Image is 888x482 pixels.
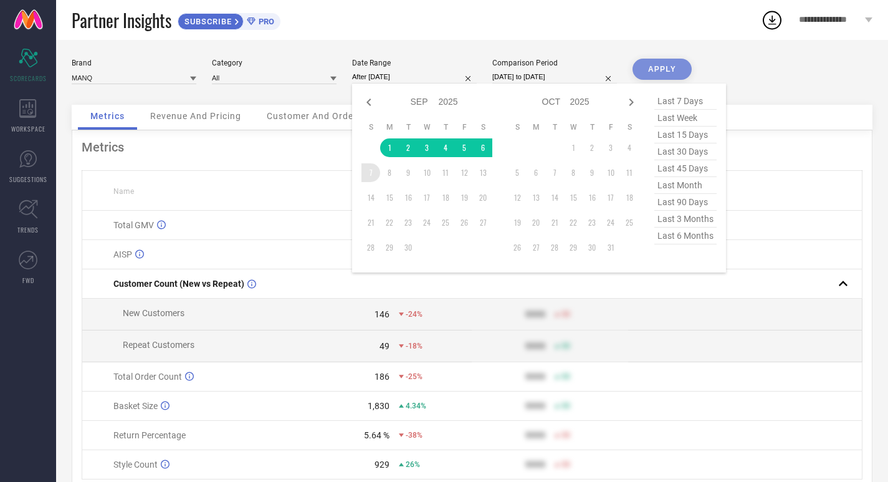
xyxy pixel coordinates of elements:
[361,213,380,232] td: Sun Sep 21 2025
[361,238,380,257] td: Sun Sep 28 2025
[564,188,583,207] td: Wed Oct 15 2025
[11,124,45,133] span: WORKSPACE
[17,225,39,234] span: TRENDS
[455,188,474,207] td: Fri Sep 19 2025
[654,160,717,177] span: last 45 days
[601,163,620,182] td: Fri Oct 10 2025
[113,460,158,470] span: Style Count
[406,460,420,469] span: 26%
[601,138,620,157] td: Fri Oct 03 2025
[418,138,436,157] td: Wed Sep 03 2025
[508,163,527,182] td: Sun Oct 05 2025
[527,213,545,232] td: Mon Oct 20 2025
[436,213,455,232] td: Thu Sep 25 2025
[380,238,399,257] td: Mon Sep 29 2025
[399,238,418,257] td: Tue Sep 30 2025
[418,163,436,182] td: Wed Sep 10 2025
[654,194,717,211] span: last 90 days
[583,188,601,207] td: Thu Oct 16 2025
[399,163,418,182] td: Tue Sep 09 2025
[399,188,418,207] td: Tue Sep 16 2025
[624,95,639,110] div: Next month
[525,309,545,319] div: 9999
[583,213,601,232] td: Thu Oct 23 2025
[654,177,717,194] span: last month
[418,122,436,132] th: Wednesday
[255,17,274,26] span: PRO
[654,228,717,244] span: last 6 months
[761,9,783,31] div: Open download list
[620,213,639,232] td: Sat Oct 25 2025
[583,163,601,182] td: Thu Oct 09 2025
[474,138,492,157] td: Sat Sep 06 2025
[474,122,492,132] th: Saturday
[352,59,477,67] div: Date Range
[123,308,184,318] span: New Customers
[620,188,639,207] td: Sat Oct 18 2025
[380,188,399,207] td: Mon Sep 15 2025
[82,140,862,155] div: Metrics
[375,309,389,319] div: 146
[436,188,455,207] td: Thu Sep 18 2025
[561,431,570,440] span: 50
[9,175,47,184] span: SUGGESTIONS
[380,163,399,182] td: Mon Sep 08 2025
[474,213,492,232] td: Sat Sep 27 2025
[375,372,389,382] div: 186
[525,430,545,440] div: 9999
[508,188,527,207] td: Sun Oct 12 2025
[561,402,570,410] span: 50
[654,127,717,143] span: last 15 days
[601,238,620,257] td: Fri Oct 31 2025
[545,238,564,257] td: Tue Oct 28 2025
[561,342,570,350] span: 50
[654,211,717,228] span: last 3 months
[406,402,426,410] span: 4.34%
[399,138,418,157] td: Tue Sep 02 2025
[10,74,47,83] span: SCORECARDS
[508,122,527,132] th: Sunday
[178,17,235,26] span: SUBSCRIBE
[436,138,455,157] td: Thu Sep 04 2025
[455,213,474,232] td: Fri Sep 26 2025
[508,238,527,257] td: Sun Oct 26 2025
[113,249,132,259] span: AISP
[601,213,620,232] td: Fri Oct 24 2025
[601,188,620,207] td: Fri Oct 17 2025
[601,122,620,132] th: Friday
[561,460,570,469] span: 50
[72,7,171,33] span: Partner Insights
[361,122,380,132] th: Sunday
[380,341,389,351] div: 49
[113,372,182,382] span: Total Order Count
[267,111,362,121] span: Customer And Orders
[90,111,125,121] span: Metrics
[399,213,418,232] td: Tue Sep 23 2025
[527,163,545,182] td: Mon Oct 06 2025
[525,372,545,382] div: 9999
[150,111,241,121] span: Revenue And Pricing
[380,213,399,232] td: Mon Sep 22 2025
[113,279,244,289] span: Customer Count (New vs Repeat)
[455,138,474,157] td: Fri Sep 05 2025
[123,340,194,350] span: Repeat Customers
[492,70,617,84] input: Select comparison period
[361,163,380,182] td: Sun Sep 07 2025
[561,372,570,381] span: 50
[368,401,389,411] div: 1,830
[620,138,639,157] td: Sat Oct 04 2025
[406,310,423,319] span: -24%
[654,143,717,160] span: last 30 days
[455,122,474,132] th: Friday
[113,220,154,230] span: Total GMV
[564,213,583,232] td: Wed Oct 22 2025
[564,163,583,182] td: Wed Oct 08 2025
[620,163,639,182] td: Sat Oct 11 2025
[113,401,158,411] span: Basket Size
[620,122,639,132] th: Saturday
[545,122,564,132] th: Tuesday
[527,122,545,132] th: Monday
[527,238,545,257] td: Mon Oct 27 2025
[380,138,399,157] td: Mon Sep 01 2025
[178,10,280,30] a: SUBSCRIBEPRO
